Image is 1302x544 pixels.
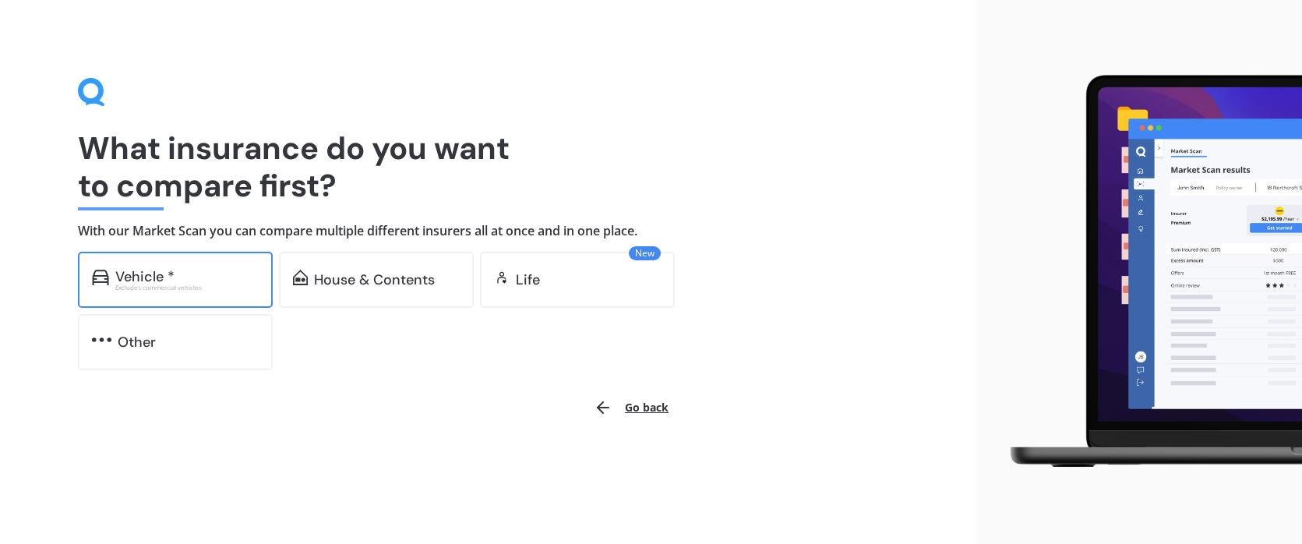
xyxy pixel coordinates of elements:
[92,270,109,285] img: car.f15378c7a67c060ca3f3.svg
[92,332,111,348] img: other.81dba5aafe580aa69f38.svg
[78,223,898,239] h4: With our Market Scan you can compare multiple different insurers all at once and in one place.
[584,389,678,426] button: Go back
[78,129,898,204] h1: What insurance do you want to compare first?
[629,246,661,260] span: New
[989,66,1302,477] img: laptop.webp
[293,270,308,285] img: home-and-contents.b802091223b8502ef2dd.svg
[516,272,540,288] div: Life
[115,269,175,284] div: Vehicle *
[494,270,510,285] img: life.f720d6a2d7cdcd3ad642.svg
[118,334,156,350] div: Other
[314,272,435,288] div: House & Contents
[115,284,259,291] div: Excludes commercial vehicles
